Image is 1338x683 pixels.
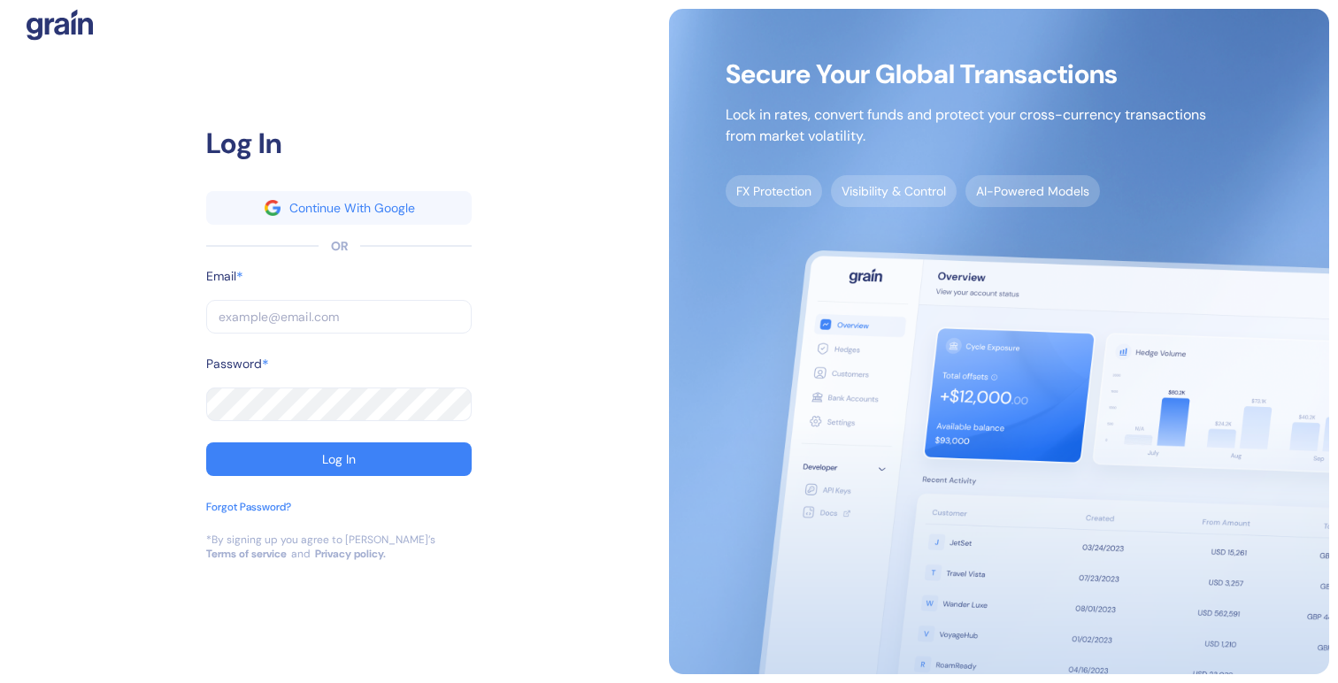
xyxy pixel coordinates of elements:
button: Forgot Password? [206,499,291,533]
div: Log In [322,453,356,465]
a: Privacy policy. [315,547,386,561]
div: and [291,547,311,561]
div: Log In [206,122,472,165]
label: Password [206,355,262,373]
img: signup-main-image [669,9,1329,674]
label: Email [206,267,236,286]
img: google [265,200,281,216]
p: Lock in rates, convert funds and protect your cross-currency transactions from market volatility. [726,104,1206,147]
button: googleContinue With Google [206,191,472,225]
div: OR [331,237,348,256]
div: Forgot Password? [206,499,291,515]
img: logo [27,9,93,41]
button: Log In [206,442,472,476]
div: *By signing up you agree to [PERSON_NAME]’s [206,533,435,547]
span: AI-Powered Models [965,175,1100,207]
span: Secure Your Global Transactions [726,65,1206,83]
span: FX Protection [726,175,822,207]
a: Terms of service [206,547,287,561]
input: example@email.com [206,300,472,334]
div: Continue With Google [289,202,415,214]
span: Visibility & Control [831,175,957,207]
